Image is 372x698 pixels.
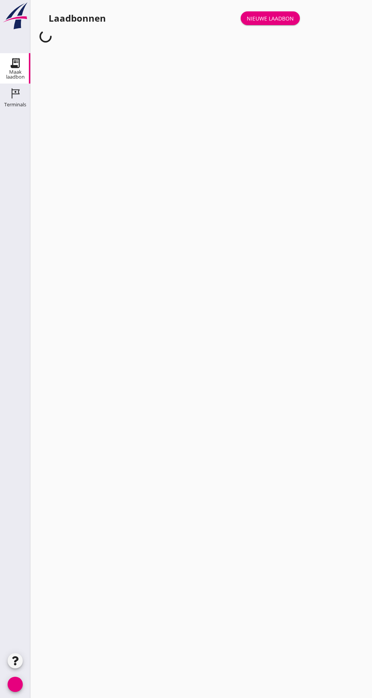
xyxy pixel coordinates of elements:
img: logo-small.a267ee39.svg [2,2,29,30]
font: Maak laadbon [6,68,25,80]
font: Laadbonnen [49,12,106,24]
font: Terminals [4,101,26,108]
a: Nieuwe laadbon [241,11,300,25]
font: Nieuwe laadbon [247,15,294,22]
